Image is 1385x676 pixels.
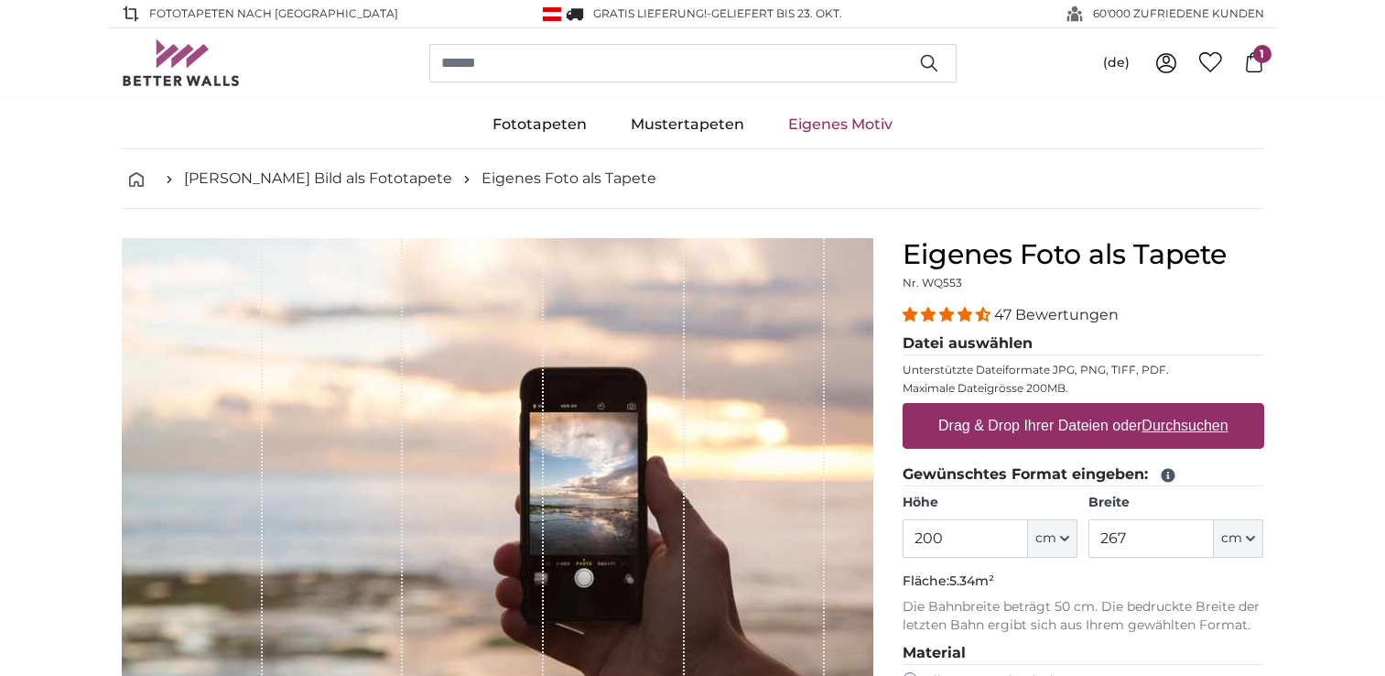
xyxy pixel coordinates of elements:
legend: Material [903,642,1264,665]
legend: Gewünschtes Format eingeben: [903,463,1264,486]
span: cm [1221,529,1242,548]
span: GRATIS Lieferung! [593,6,707,20]
a: Eigenes Motiv [766,101,914,148]
button: (de) [1088,47,1144,80]
u: Durchsuchen [1142,418,1228,433]
img: Österreich [543,7,561,21]
p: Maximale Dateigrösse 200MB. [903,381,1264,396]
span: 1 [1253,45,1271,63]
span: 47 Bewertungen [994,306,1119,323]
p: Fläche: [903,572,1264,591]
a: [PERSON_NAME] Bild als Fototapete [184,168,452,190]
span: 60'000 ZUFRIEDENE KUNDEN [1093,5,1264,22]
span: Geliefert bis 23. Okt. [711,6,842,20]
span: 4.38 stars [903,306,994,323]
label: Breite [1088,494,1263,512]
span: - [707,6,842,20]
a: Eigenes Foto als Tapete [482,168,656,190]
legend: Datei auswählen [903,333,1264,355]
span: cm [1035,529,1056,548]
a: Fototapeten [471,101,609,148]
nav: breadcrumbs [122,149,1264,209]
span: Fototapeten nach [GEOGRAPHIC_DATA] [149,5,398,22]
p: Unterstützte Dateiformate JPG, PNG, TIFF, PDF. [903,363,1264,377]
span: Nr. WQ553 [903,276,962,289]
label: Höhe [903,494,1077,512]
span: 5.34m² [949,572,994,589]
h1: Eigenes Foto als Tapete [903,238,1264,271]
button: cm [1028,519,1077,558]
p: Die Bahnbreite beträgt 50 cm. Die bedruckte Breite der letzten Bahn ergibt sich aus Ihrem gewählt... [903,598,1264,635]
a: Mustertapeten [609,101,766,148]
img: Betterwalls [122,39,241,86]
button: cm [1214,519,1263,558]
label: Drag & Drop Ihrer Dateien oder [931,408,1236,444]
